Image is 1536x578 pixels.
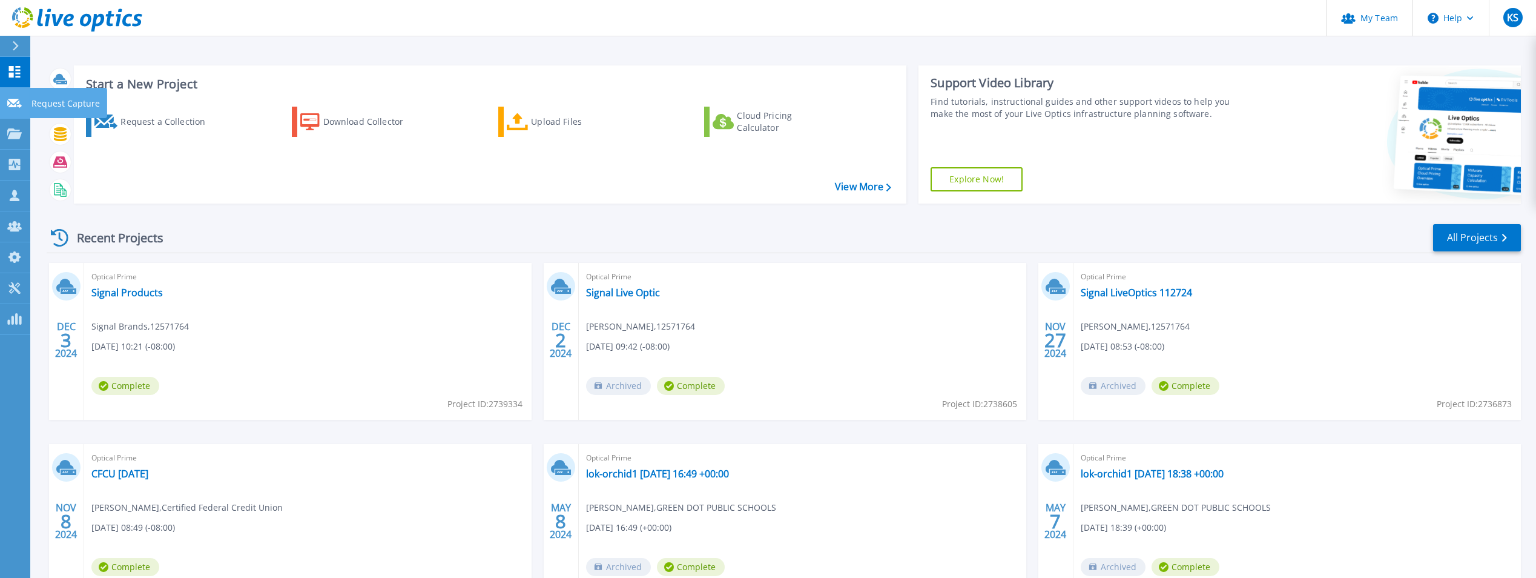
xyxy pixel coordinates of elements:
span: 7 [1050,516,1061,527]
span: Signal Brands , 12571764 [91,320,189,333]
span: Archived [586,558,651,576]
span: Complete [91,377,159,395]
div: Recent Projects [47,223,180,253]
a: Request a Collection [86,107,221,137]
div: Request a Collection [120,110,217,134]
span: [PERSON_NAME] , GREEN DOT PUBLIC SCHOOLS [586,501,776,514]
span: [PERSON_NAME] , Certified Federal Credit Union [91,501,283,514]
a: Upload Files [498,107,633,137]
span: Archived [1081,377,1145,395]
a: View More [835,181,891,193]
span: Complete [91,558,159,576]
span: Project ID: 2736873 [1437,397,1512,411]
div: MAY 2024 [1044,499,1067,543]
div: Find tutorials, instructional guides and other support videos to help you make the most of your L... [931,96,1242,120]
div: MAY 2024 [549,499,572,543]
a: Download Collector [292,107,427,137]
h3: Start a New Project [86,78,891,91]
a: CFCU [DATE] [91,468,148,480]
span: [DATE] 18:39 (+00:00) [1081,521,1166,534]
span: [DATE] 08:49 (-08:00) [91,521,175,534]
span: Optical Prime [1081,451,1514,465]
span: Complete [657,377,725,395]
span: Optical Prime [91,451,524,465]
a: All Projects [1433,224,1521,251]
a: Cloud Pricing Calculator [704,107,839,137]
span: Optical Prime [586,270,1019,284]
span: Archived [586,377,651,395]
div: Download Collector [323,110,420,134]
div: DEC 2024 [54,318,77,362]
span: 3 [61,335,71,345]
span: Project ID: 2739334 [447,397,522,411]
span: KS [1507,13,1518,22]
span: [DATE] 10:21 (-08:00) [91,340,175,353]
div: DEC 2024 [549,318,572,362]
span: [DATE] 16:49 (+00:00) [586,521,671,534]
span: [PERSON_NAME] , GREEN DOT PUBLIC SCHOOLS [1081,501,1271,514]
div: NOV 2024 [54,499,77,543]
p: Request Capture [31,88,100,119]
span: Archived [1081,558,1145,576]
span: Complete [1152,377,1219,395]
span: [DATE] 08:53 (-08:00) [1081,340,1164,353]
span: 8 [61,516,71,527]
span: Complete [1152,558,1219,576]
a: Signal Live Optic [586,287,660,299]
span: [DATE] 09:42 (-08:00) [586,340,670,353]
div: Cloud Pricing Calculator [737,110,834,134]
a: lok-orchid1 [DATE] 16:49 +00:00 [586,468,729,480]
a: Signal LiveOptics 112724 [1081,287,1192,299]
span: Complete [657,558,725,576]
div: NOV 2024 [1044,318,1067,362]
div: Upload Files [531,110,628,134]
span: 2 [555,335,566,345]
a: Signal Products [91,287,163,299]
a: lok-orchid1 [DATE] 18:38 +00:00 [1081,468,1224,480]
span: Optical Prime [91,270,524,284]
span: [PERSON_NAME] , 12571764 [1081,320,1190,333]
div: Support Video Library [931,75,1242,91]
span: Project ID: 2738605 [942,397,1017,411]
span: [PERSON_NAME] , 12571764 [586,320,695,333]
span: 8 [555,516,566,527]
span: 27 [1044,335,1066,345]
span: Optical Prime [1081,270,1514,284]
a: Explore Now! [931,167,1023,191]
span: Optical Prime [586,451,1019,465]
